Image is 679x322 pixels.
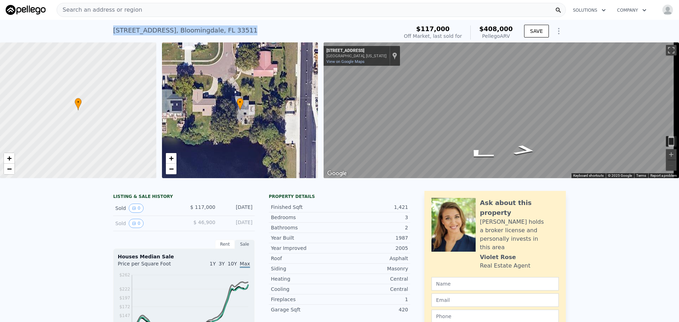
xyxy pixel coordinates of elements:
[113,25,257,35] div: [STREET_ADDRESS] , Bloomingdale , FL 33511
[339,286,408,293] div: Central
[662,4,673,16] img: avatar
[339,296,408,303] div: 1
[4,153,14,164] a: Zoom in
[650,174,677,177] a: Report a problem
[237,99,244,105] span: •
[193,219,215,225] span: $ 46,900
[166,164,176,174] a: Zoom out
[221,219,253,228] div: [DATE]
[219,261,225,267] span: 3Y
[271,286,339,293] div: Cooling
[129,204,144,213] button: View historical data
[166,153,176,164] a: Zoom in
[479,25,513,33] span: $408,000
[611,4,652,17] button: Company
[325,169,349,178] img: Google
[7,154,12,163] span: +
[339,234,408,241] div: 1987
[271,204,339,211] div: Finished Sqft
[504,143,545,158] path: Go West, Redondo Dr
[608,174,632,177] span: © 2025 Google
[271,255,339,262] div: Roof
[324,42,679,178] div: Street View
[636,174,646,177] a: Terms (opens in new tab)
[169,154,173,163] span: +
[237,98,244,110] div: •
[666,160,677,171] button: Zoom out
[339,224,408,231] div: 2
[240,261,250,268] span: Max
[57,6,142,14] span: Search an address or region
[552,24,566,38] button: Show Options
[339,255,408,262] div: Asphalt
[404,33,462,40] div: Off Market, last sold for
[169,164,173,173] span: −
[75,98,82,110] div: •
[235,240,255,249] div: Sale
[326,59,365,64] a: View on Google Maps
[271,224,339,231] div: Bathrooms
[339,265,408,272] div: Masonry
[190,204,215,210] span: $ 117,000
[392,52,397,60] a: Show location on map
[271,214,339,221] div: Bedrooms
[326,54,387,58] div: [GEOGRAPHIC_DATA], [US_STATE]
[325,169,349,178] a: Open this area in Google Maps (opens a new window)
[339,245,408,252] div: 2005
[271,275,339,282] div: Heating
[480,253,516,262] div: Violet Rose
[666,149,677,160] button: Zoom in
[479,33,513,40] div: Pellego ARV
[271,234,339,241] div: Year Built
[118,260,184,271] div: Price per Square Foot
[129,219,144,228] button: View historical data
[573,173,604,178] button: Keyboard shortcuts
[119,287,130,292] tspan: $222
[431,293,559,307] input: Email
[119,313,130,318] tspan: $147
[7,164,12,173] span: −
[115,204,178,213] div: Sold
[271,265,339,272] div: Siding
[210,261,216,267] span: 1Y
[4,164,14,174] a: Zoom out
[431,277,559,291] input: Name
[75,99,82,105] span: •
[115,219,178,228] div: Sold
[326,48,387,54] div: [STREET_ADDRESS]
[113,194,255,201] div: LISTING & SALE HISTORY
[339,204,408,211] div: 1,421
[480,198,559,218] div: Ask about this property
[416,25,450,33] span: $117,000
[269,194,410,199] div: Property details
[118,253,250,260] div: Houses Median Sale
[666,136,677,147] button: Toggle motion tracking
[271,306,339,313] div: Garage Sqft
[271,296,339,303] div: Fireplaces
[480,262,530,270] div: Real Estate Agent
[339,275,408,282] div: Central
[339,306,408,313] div: 420
[524,25,549,37] button: SAVE
[480,218,559,252] div: [PERSON_NAME] holds a broker license and personally invests in this area
[339,214,408,221] div: 3
[119,304,130,309] tspan: $172
[666,45,677,55] button: Toggle fullscreen view
[221,204,253,213] div: [DATE]
[215,240,235,249] div: Rent
[6,5,46,15] img: Pellego
[454,146,506,163] path: Go North, Redondo Dr
[271,245,339,252] div: Year Improved
[119,295,130,300] tspan: $197
[228,261,237,267] span: 10Y
[324,42,679,178] div: Map
[119,273,130,277] tspan: $262
[567,4,611,17] button: Solutions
